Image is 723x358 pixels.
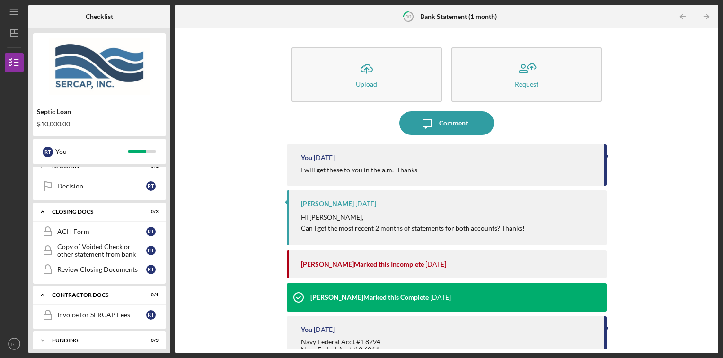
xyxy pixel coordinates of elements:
div: Comment [439,111,468,135]
div: You [301,154,312,161]
img: Product logo [33,38,166,95]
div: [PERSON_NAME] [301,200,354,207]
div: R T [146,265,156,274]
div: Contractor Docs [52,292,135,298]
a: Copy of Voided Check or other statement from bankRT [38,241,161,260]
div: CLOSING DOCS [52,209,135,215]
div: Copy of Voided Check or other statement from bank [57,243,146,258]
time: 2025-09-23 21:29 [314,154,335,161]
div: Upload [356,81,377,88]
div: Septic Loan [37,108,162,116]
b: Bank Statement (1 month) [420,13,497,20]
div: Navy Federal Acct #1 8294 Navy Fedeal Acct # 2 6064 [301,338,380,353]
time: 2025-06-18 13:03 [430,294,451,301]
div: 0 / 3 [141,338,159,343]
div: $10,000.00 [37,120,162,128]
div: R T [146,227,156,236]
b: Checklist [86,13,113,20]
div: Funding [52,338,135,343]
button: Upload [291,47,442,102]
button: Comment [399,111,494,135]
div: Decision [57,182,146,190]
tspan: 10 [406,13,412,19]
div: [PERSON_NAME] Marked this Complete [310,294,429,301]
div: Request [515,81,538,88]
p: Hi [PERSON_NAME], [301,212,525,223]
div: Review Closing Documents [57,266,146,273]
time: 2025-06-17 20:39 [314,326,335,333]
div: [PERSON_NAME] Marked this Incomplete [301,260,424,268]
a: Review Closing DocumentsRT [38,260,161,279]
div: I will get these to you in the a.m. Thanks [301,166,417,174]
a: DecisionRT [38,177,161,196]
button: Request [451,47,602,102]
div: 0 / 3 [141,209,159,215]
a: ACH FormRT [38,222,161,241]
a: Invoice for SERCAP FeesRT [38,305,161,324]
time: 2025-09-23 21:26 [425,260,446,268]
div: You [55,143,128,160]
div: R T [146,181,156,191]
div: 0 / 1 [141,292,159,298]
button: RT [5,334,24,353]
text: RT [11,341,18,347]
p: Can I get the most recent 2 months of statements for both accounts? Thanks! [301,223,525,233]
time: 2025-09-23 21:26 [355,200,376,207]
div: ACH Form [57,228,146,235]
div: R T [146,310,156,320]
div: Invoice for SERCAP Fees [57,311,146,319]
div: R T [43,147,53,157]
div: You [301,326,312,333]
div: R T [146,246,156,255]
